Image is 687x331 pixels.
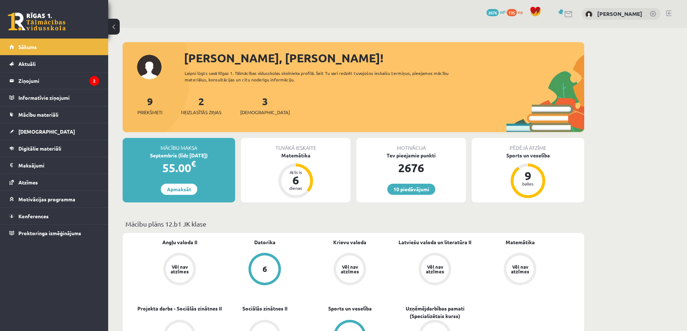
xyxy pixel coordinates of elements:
[356,138,466,152] div: Motivācija
[240,95,290,116] a: 3[DEMOGRAPHIC_DATA]
[161,184,197,195] a: Apmaksāt
[123,152,235,159] div: Septembris (līdz [DATE])
[506,238,535,246] a: Matemātika
[9,157,99,174] a: Maksājumi
[242,305,287,312] a: Sociālās zinātnes II
[500,9,506,15] span: mP
[191,158,196,169] span: €
[162,238,197,246] a: Angļu valoda II
[18,230,81,236] span: Proktoringa izmēģinājums
[472,152,584,159] div: Sports un veselība
[18,196,75,202] span: Motivācijas programma
[18,89,99,106] legend: Informatīvie ziņojumi
[518,9,523,15] span: xp
[486,9,506,15] a: 2676 mP
[254,238,276,246] a: Datorika
[137,253,222,287] a: Vēl nav atzīmes
[181,109,221,116] span: Neizlasītās ziņas
[137,109,162,116] span: Priekšmeti
[392,253,477,287] a: Vēl nav atzīmes
[18,145,61,152] span: Digitālie materiāli
[9,208,99,224] a: Konferences
[510,264,530,274] div: Vēl nav atzīmes
[285,174,307,186] div: 6
[181,95,221,116] a: 2Neizlasītās ziņas
[241,152,351,159] div: Matemātika
[307,253,392,287] a: Vēl nav atzīmes
[18,72,99,89] legend: Ziņojumi
[472,138,584,152] div: Pēdējā atzīme
[9,89,99,106] a: Informatīvie ziņojumi
[425,264,445,274] div: Vēl nav atzīmes
[18,111,58,118] span: Mācību materiāli
[222,253,307,287] a: 6
[9,225,99,241] a: Proktoringa izmēģinājums
[137,305,222,312] a: Projekta darbs - Sociālās zinātnes II
[240,109,290,116] span: [DEMOGRAPHIC_DATA]
[89,76,99,86] i: 2
[9,191,99,207] a: Motivācijas programma
[123,138,235,152] div: Mācību maksa
[328,305,372,312] a: Sports un veselība
[241,152,351,199] a: Matemātika Atlicis 6 dienas
[585,11,593,18] img: Viktorija Dreimane
[597,10,642,17] a: [PERSON_NAME]
[18,179,38,185] span: Atzīmes
[9,39,99,55] a: Sākums
[9,106,99,123] a: Mācību materiāli
[507,9,526,15] a: 135 xp
[9,55,99,72] a: Aktuāli
[387,184,435,195] a: 10 piedāvājumi
[285,186,307,190] div: dienas
[517,182,539,186] div: balles
[18,213,49,219] span: Konferences
[18,128,75,135] span: [DEMOGRAPHIC_DATA]
[241,138,351,152] div: Tuvākā ieskaite
[185,70,462,83] div: Laipni lūgts savā Rīgas 1. Tālmācības vidusskolas skolnieka profilā. Šeit Tu vari redzēt tuvojošo...
[356,152,466,159] div: Tev pieejamie punkti
[486,9,499,16] span: 2676
[169,264,190,274] div: Vēl nav atzīmes
[8,13,66,31] a: Rīgas 1. Tālmācības vidusskola
[184,49,584,67] div: [PERSON_NAME], [PERSON_NAME]!
[392,305,477,320] a: Uzņēmējdarbības pamati (Specializētais kurss)
[333,238,366,246] a: Krievu valoda
[18,157,99,174] legend: Maksājumi
[137,95,162,116] a: 9Priekšmeti
[9,174,99,191] a: Atzīmes
[507,9,517,16] span: 135
[9,140,99,157] a: Digitālie materiāli
[18,61,36,67] span: Aktuāli
[285,170,307,174] div: Atlicis
[398,238,471,246] a: Latviešu valoda un literatūra II
[125,219,581,229] p: Mācību plāns 12.b1 JK klase
[477,253,563,287] a: Vēl nav atzīmes
[123,159,235,176] div: 55.00
[517,170,539,182] div: 9
[9,72,99,89] a: Ziņojumi2
[356,159,466,176] div: 2676
[263,265,267,273] div: 6
[472,152,584,199] a: Sports un veselība 9 balles
[18,44,37,50] span: Sākums
[9,123,99,140] a: [DEMOGRAPHIC_DATA]
[340,264,360,274] div: Vēl nav atzīmes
